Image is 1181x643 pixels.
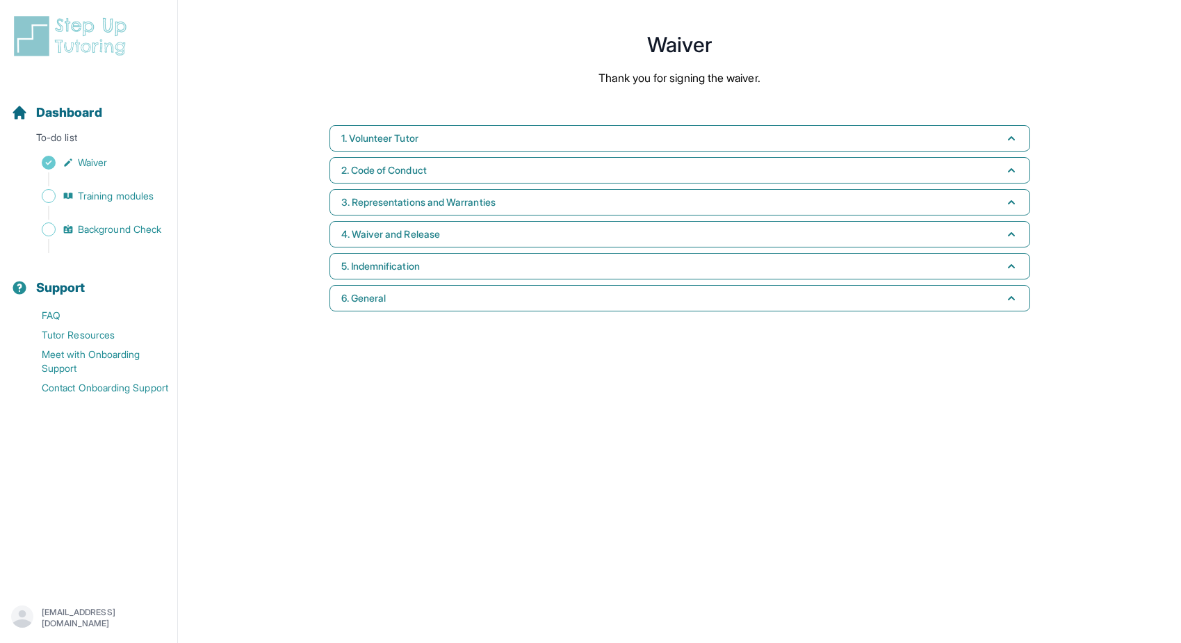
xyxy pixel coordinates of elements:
a: Contact Onboarding Support [11,378,177,398]
button: 5. Indemnification [329,253,1030,279]
button: 3. Representations and Warranties [329,189,1030,215]
a: Background Check [11,220,177,239]
p: To-do list [6,131,172,150]
span: Support [36,278,85,298]
span: 4. Waiver and Release [341,227,440,241]
img: logo [11,14,135,58]
a: Training modules [11,186,177,206]
button: 1. Volunteer Tutor [329,125,1030,152]
a: Tutor Resources [11,325,177,345]
button: 6. General [329,285,1030,311]
a: Meet with Onboarding Support [11,345,177,378]
span: Background Check [78,222,161,236]
span: Training modules [78,189,154,203]
a: FAQ [11,306,177,325]
span: Waiver [78,156,107,170]
button: 4. Waiver and Release [329,221,1030,247]
button: Support [6,256,172,303]
span: 6. General [341,291,386,305]
button: [EMAIL_ADDRESS][DOMAIN_NAME] [11,605,166,630]
span: 5. Indemnification [341,259,420,273]
span: 2. Code of Conduct [341,163,427,177]
a: Waiver [11,153,177,172]
button: Dashboard [6,81,172,128]
span: Dashboard [36,103,102,122]
h1: Waiver [324,36,1036,53]
p: [EMAIL_ADDRESS][DOMAIN_NAME] [42,607,166,629]
span: 1. Volunteer Tutor [341,131,418,145]
span: 3. Representations and Warranties [341,195,496,209]
button: 2. Code of Conduct [329,157,1030,184]
a: Dashboard [11,103,102,122]
p: Thank you for signing the waiver. [598,70,760,86]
